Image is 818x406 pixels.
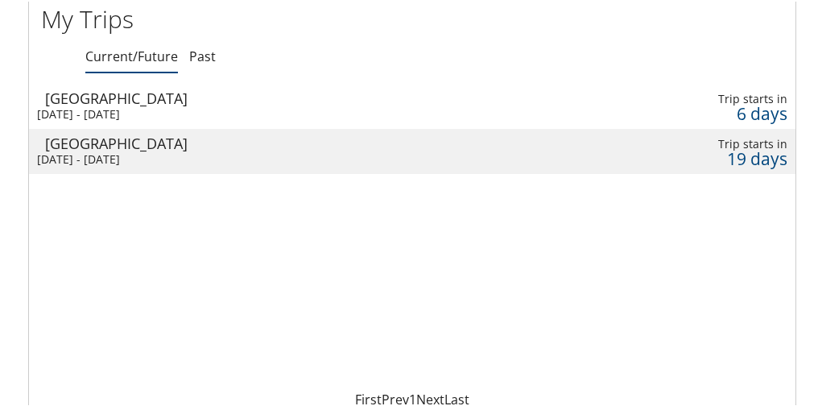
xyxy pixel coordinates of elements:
[37,151,526,165] div: [DATE] - [DATE]
[623,105,787,119] div: 6 days
[45,89,534,104] div: [GEOGRAPHIC_DATA]
[37,106,526,120] div: [DATE] - [DATE]
[623,90,787,105] div: Trip starts in
[41,1,400,35] h1: My Trips
[45,135,534,149] div: [GEOGRAPHIC_DATA]
[189,46,216,64] a: Past
[623,135,787,150] div: Trip starts in
[623,150,787,164] div: 19 days
[85,46,178,64] a: Current/Future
